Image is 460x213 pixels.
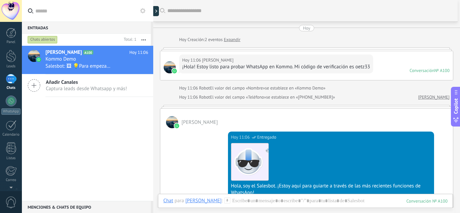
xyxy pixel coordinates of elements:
[265,85,325,92] span: se establece en «Kommo Demo»
[179,94,199,101] div: Hoy 11:06
[22,22,151,34] div: Entradas
[409,68,434,73] div: Conversación
[45,56,76,63] span: Kommo Demo
[1,133,21,137] div: Calendario
[434,68,450,73] div: № A100
[179,85,199,92] div: Hoy 11:06
[22,46,153,74] a: avataricon[PERSON_NAME]A100Hoy 11:06Kommo DemoSalesbot: 🖼 💡Para empezar, vamos a aclarar cómo fun...
[406,198,448,204] div: 100
[179,36,188,43] div: Hoy
[45,49,82,56] span: [PERSON_NAME]
[179,36,240,43] div: Creación:
[1,108,21,115] div: WhatsApp
[46,79,127,85] span: Añadir Canales
[222,198,223,204] span: :
[224,36,240,43] a: Expandir
[182,64,370,70] div: ¡Hola! Estoy listo para probar WhatsApp en Kommo. Mi código de verificación es oetz33
[1,86,21,90] div: Chats
[182,119,218,126] span: Facundo Barbieri
[129,49,148,56] span: Hoy 11:06
[303,25,310,31] div: Hoy
[36,57,41,62] img: icon
[453,98,459,114] span: Copilot
[231,143,268,180] img: 183.png
[202,57,233,64] span: Facundo Barbieri
[172,69,177,73] img: waba.svg
[210,85,265,92] span: El valor del campo «Nombre»
[1,178,21,182] div: Correo
[45,63,111,69] span: Salesbot: 🖼 💡Para empezar, vamos a aclarar cómo funciona esto: 💻 Kommo = La vista del Agente - La...
[418,94,450,101] a: [PERSON_NAME]
[46,85,127,92] span: Captura leads desde Whatsapp y más!
[185,198,222,204] div: Facundo Barbieri
[136,34,151,46] button: Más
[199,85,210,91] span: Robot
[174,123,179,128] img: waba.svg
[121,36,136,43] div: Total: 1
[231,183,431,196] div: Hola, soy el Salesbot. ¡Estoy aquí para guiarte a través de las más recientes funciones de WhatsApp!
[22,201,151,213] div: Menciones & Chats de equipo
[257,134,276,141] span: Entregado
[199,94,210,100] span: Robot
[1,64,21,69] div: Leads
[182,57,202,64] div: Hoy 11:06
[174,198,184,204] span: para
[164,61,176,73] span: Facundo Barbieri
[166,116,178,128] span: Facundo Barbieri
[1,40,21,44] div: Panel
[152,6,159,16] div: Ocultar
[83,50,93,55] span: A100
[231,134,251,141] div: Hoy 11:06
[1,156,21,161] div: Listas
[205,36,223,43] span: 2 eventos
[28,36,58,44] div: Chats abiertos
[210,94,266,101] span: El valor del campo «Teléfono»
[266,94,335,101] span: se establece en «[PHONE_NUMBER]»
